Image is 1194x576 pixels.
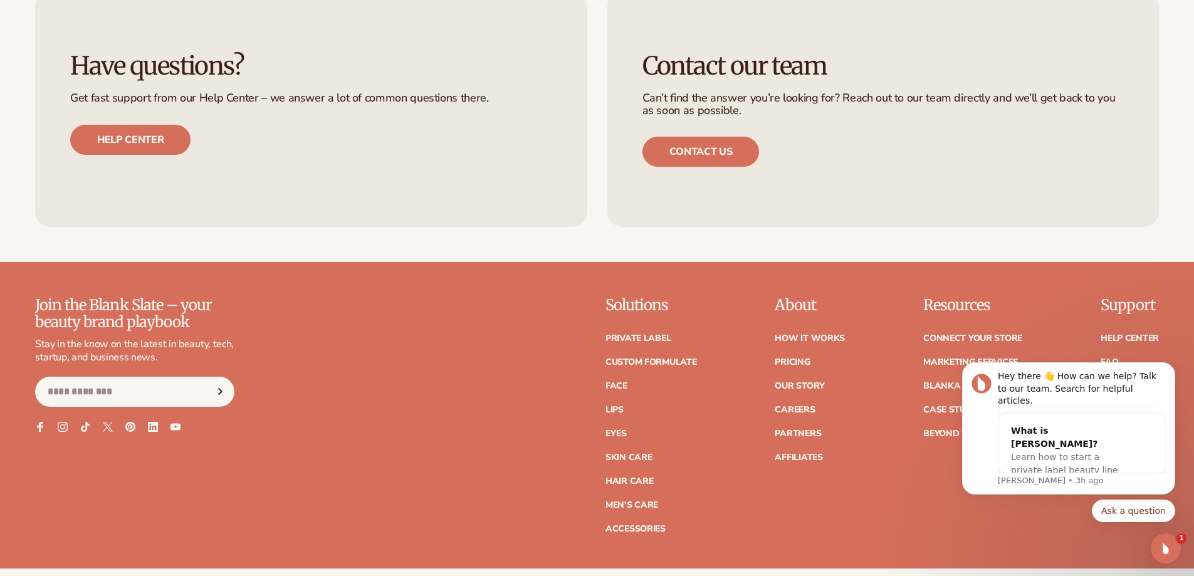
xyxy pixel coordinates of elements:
[605,358,697,367] a: Custom formulate
[923,406,985,414] a: Case Studies
[605,453,652,462] a: Skin Care
[605,297,697,313] p: Solutions
[605,382,627,390] a: Face
[1151,533,1181,563] iframe: Intercom live chat
[943,359,1194,570] iframe: Intercom notifications message
[923,382,1007,390] a: Blanka Academy
[642,52,1124,80] h3: Contact our team
[605,477,653,486] a: Hair Care
[1101,358,1118,367] a: FAQ
[605,525,666,533] a: Accessories
[1101,297,1159,313] p: Support
[605,406,624,414] a: Lips
[642,92,1124,117] p: Can’t find the answer you’re looking for? Reach out to our team directly and we’ll get back to yo...
[775,297,845,313] p: About
[70,125,191,155] a: Help center
[642,137,760,167] a: Contact us
[605,429,627,438] a: Eyes
[923,429,1013,438] a: Beyond the brand
[775,382,824,390] a: Our Story
[605,334,671,343] a: Private label
[70,52,552,80] h3: Have questions?
[923,358,1019,367] a: Marketing services
[1176,533,1186,543] span: 1
[775,453,822,462] a: Affiliates
[775,429,821,438] a: Partners
[206,377,234,407] button: Subscribe
[605,501,658,510] a: Men's Care
[775,334,845,343] a: How It Works
[70,92,552,105] p: Get fast support from our Help Center – we answer a lot of common questions there.
[1101,334,1159,343] a: Help Center
[923,334,1022,343] a: Connect your store
[35,338,234,364] p: Stay in the know on the latest in beauty, tech, startup, and business news.
[923,297,1022,313] p: Resources
[35,297,234,330] p: Join the Blank Slate – your beauty brand playbook
[775,358,810,367] a: Pricing
[775,406,815,414] a: Careers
